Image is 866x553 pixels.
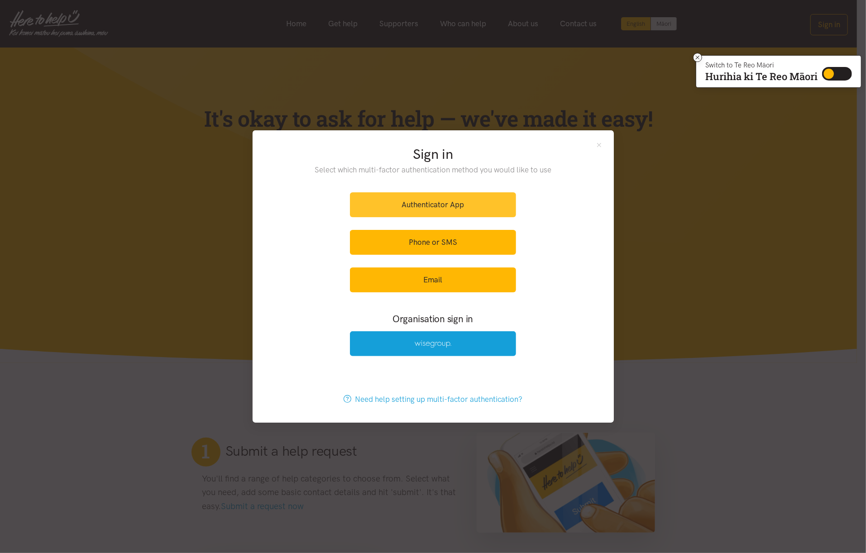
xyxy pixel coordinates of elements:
a: Need help setting up multi-factor authentication? [334,387,532,412]
h3: Organisation sign in [325,312,541,325]
p: Switch to Te Reo Māori [705,62,818,68]
a: Authenticator App [350,192,516,217]
h2: Sign in [296,145,570,164]
p: Hurihia ki Te Reo Māori [705,72,818,81]
button: Close [595,141,603,149]
a: Phone or SMS [350,230,516,255]
a: Email [350,267,516,292]
p: Select which multi-factor authentication method you would like to use [296,164,570,176]
img: Wise Group [415,340,452,348]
